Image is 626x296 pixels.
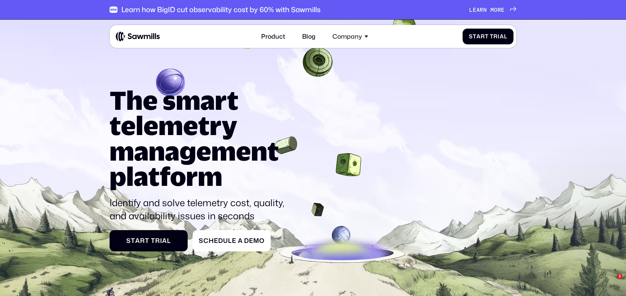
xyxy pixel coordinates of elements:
span: d [218,237,223,245]
span: T [151,237,155,245]
span: l [228,237,232,245]
div: Company [328,28,373,45]
span: c [203,237,209,245]
span: r [140,237,145,245]
span: 1 [617,274,622,279]
span: e [249,237,253,245]
span: m [490,7,494,13]
span: l [504,33,507,40]
span: e [232,237,236,245]
span: S [126,237,131,245]
span: u [223,237,228,245]
span: e [501,7,505,13]
span: a [476,7,480,13]
a: ScheduleaDemo [193,230,271,252]
span: e [214,237,218,245]
span: t [145,237,149,245]
span: l [167,237,171,245]
h1: The smart telemetry management platform [110,88,291,189]
span: D [244,237,249,245]
span: T [490,33,493,40]
span: i [498,33,500,40]
a: StartTrial [463,29,513,45]
div: Company [332,33,362,40]
span: a [162,237,167,245]
a: Product [256,28,290,45]
a: StartTrial [110,230,188,252]
a: Learnmore [469,7,516,13]
span: o [259,237,264,245]
span: S [199,237,203,245]
span: t [131,237,135,245]
span: m [253,237,259,245]
span: a [135,237,140,245]
span: r [498,7,501,13]
iframe: Intercom live chat [604,274,619,289]
span: a [238,237,243,245]
span: e [473,7,476,13]
span: L [469,7,473,13]
div: Learn how BigID cut observability cost by 60% with Sawmills [121,6,321,14]
span: h [209,237,214,245]
span: o [494,7,498,13]
span: t [485,33,489,40]
span: r [481,33,485,40]
a: Blog [298,28,320,45]
span: t [473,33,476,40]
span: S [469,33,473,40]
span: r [155,237,160,245]
span: i [160,237,162,245]
span: r [480,7,483,13]
span: a [476,33,481,40]
span: r [493,33,498,40]
span: n [483,7,487,13]
p: Identify and solve telemetry cost, quality, and availability issues in seconds [110,196,291,222]
span: a [500,33,504,40]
